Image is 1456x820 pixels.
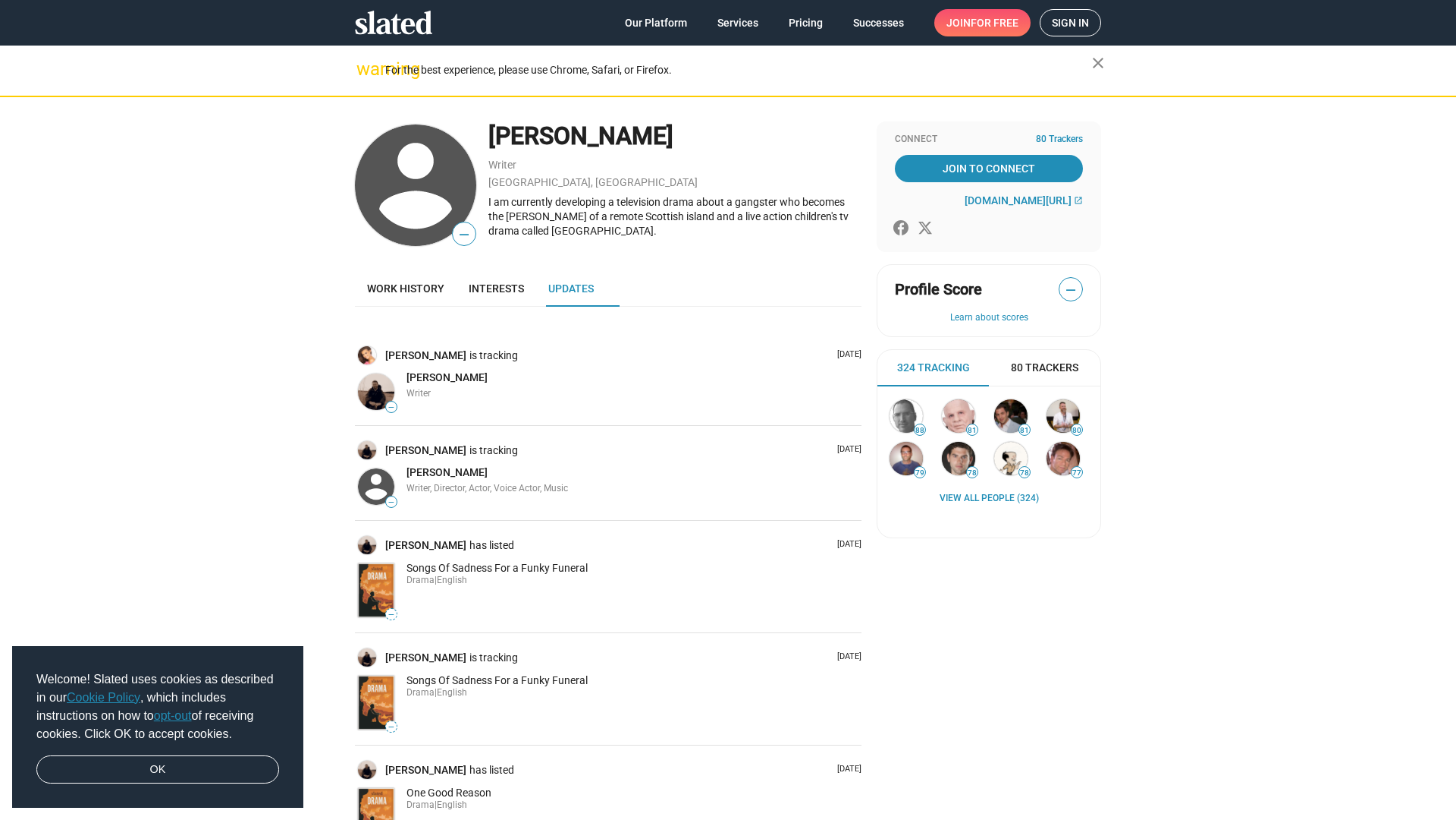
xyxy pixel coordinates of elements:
[356,60,375,78] mat-icon: warning
[406,371,488,385] a: [PERSON_NAME]
[406,483,568,494] span: Writer, Director, Actor, Voice Actor, Music
[934,9,1031,36] a: Joinfor free
[358,536,376,554] img: Tony Campbell
[488,176,698,188] a: [GEOGRAPHIC_DATA], [GEOGRAPHIC_DATA]
[717,9,758,36] span: Services
[469,443,521,458] span: is tracking
[625,9,687,36] span: Our Platform
[367,282,444,295] span: Work history
[1046,442,1080,475] img: peter safran
[385,443,469,458] a: [PERSON_NAME]
[1011,361,1078,375] span: 80 Trackers
[1074,196,1083,205] mat-icon: open_in_new
[437,575,467,585] span: English
[946,9,1018,36] span: Join
[965,194,1083,207] a: [DOMAIN_NAME][URL]
[358,441,376,459] img: Tony Campbell
[898,155,1080,182] span: Join To Connect
[386,723,397,731] span: —
[488,159,516,171] a: Writer
[469,282,524,295] span: Interests
[469,763,517,777] span: has listed
[895,312,1083,324] button: Learn about scores
[967,468,977,478] span: 78
[36,670,279,743] span: Welcome! Slated uses cookies as described in our , which includes instructions on how to of recei...
[890,442,923,475] img: Stefan Sonnenfeld
[789,9,823,36] span: Pricing
[154,709,192,722] a: opt-out
[831,349,861,361] p: [DATE]
[705,9,770,36] a: Services
[1046,399,1080,433] img: Chris Ferriter
[890,399,923,433] img: Vince Gerardis
[358,468,394,505] img: Mia Rio
[548,282,594,295] span: Updates
[853,9,904,36] span: Successes
[435,799,437,810] span: |
[1072,426,1082,435] span: 80
[895,134,1083,146] div: Connect
[358,761,376,779] img: Tony Campbell
[435,575,437,585] span: |
[406,465,488,480] a: [PERSON_NAME]
[406,687,435,698] span: Drama
[469,348,521,363] span: is tracking
[831,444,861,456] p: [DATE]
[358,374,394,410] img: Tony Campbell
[385,348,469,363] a: [PERSON_NAME]
[1019,468,1030,478] span: 78
[1089,54,1107,72] mat-icon: close
[777,9,835,36] a: Pricing
[831,651,861,663] p: [DATE]
[457,270,536,307] a: Interests
[488,120,861,153] div: [PERSON_NAME]
[406,562,588,574] span: Songs Of Sadness For a Funky Funeral
[386,403,397,412] span: —
[1052,10,1089,36] span: Sign in
[994,442,1028,475] img: Bradford Lewis
[942,399,975,433] img: David Watkins
[897,361,970,375] span: 324 Tracking
[841,9,916,36] a: Successes
[942,442,975,475] img: Dixon McPhillips
[967,426,977,435] span: 81
[358,648,376,667] img: Tony Campbell
[355,270,457,307] a: Work history
[965,194,1072,207] span: [DOMAIN_NAME][URL]
[437,687,467,698] span: English
[1059,280,1082,300] span: —
[895,155,1083,182] a: Join To Connect
[67,691,140,704] a: Cookie Policy
[386,610,397,619] span: —
[1019,426,1030,435] span: 81
[406,799,435,810] span: Drama
[453,225,475,244] span: —
[971,9,1018,36] span: for free
[1072,468,1082,478] span: 77
[385,60,1092,80] div: For the best experience, please use Chrome, Safari, or Firefox.
[469,538,517,553] span: has listed
[406,388,431,399] span: Writer
[358,346,376,364] img: Tessa Pagone
[406,674,588,686] span: Songs Of Sadness For a Funky Funeral
[386,498,397,506] span: —
[406,371,488,383] span: [PERSON_NAME]
[36,755,279,784] a: dismiss cookie message
[1036,134,1083,146] span: 80 Trackers
[831,764,861,775] p: [DATE]
[994,399,1028,433] img: Allan Mandelbaum
[385,538,469,553] a: [PERSON_NAME]
[831,539,861,550] p: [DATE]
[1040,9,1101,36] a: Sign in
[12,646,303,809] div: cookieconsent
[406,787,491,799] span: One Good Reason
[385,651,469,665] a: [PERSON_NAME]
[406,466,488,478] span: [PERSON_NAME]
[536,270,606,307] a: Updates
[358,563,394,617] img: Songs Of Sadness For a Funky Funeral
[915,426,925,435] span: 88
[469,651,521,665] span: is tracking
[385,763,469,777] a: [PERSON_NAME]
[915,468,925,478] span: 79
[437,799,467,810] span: English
